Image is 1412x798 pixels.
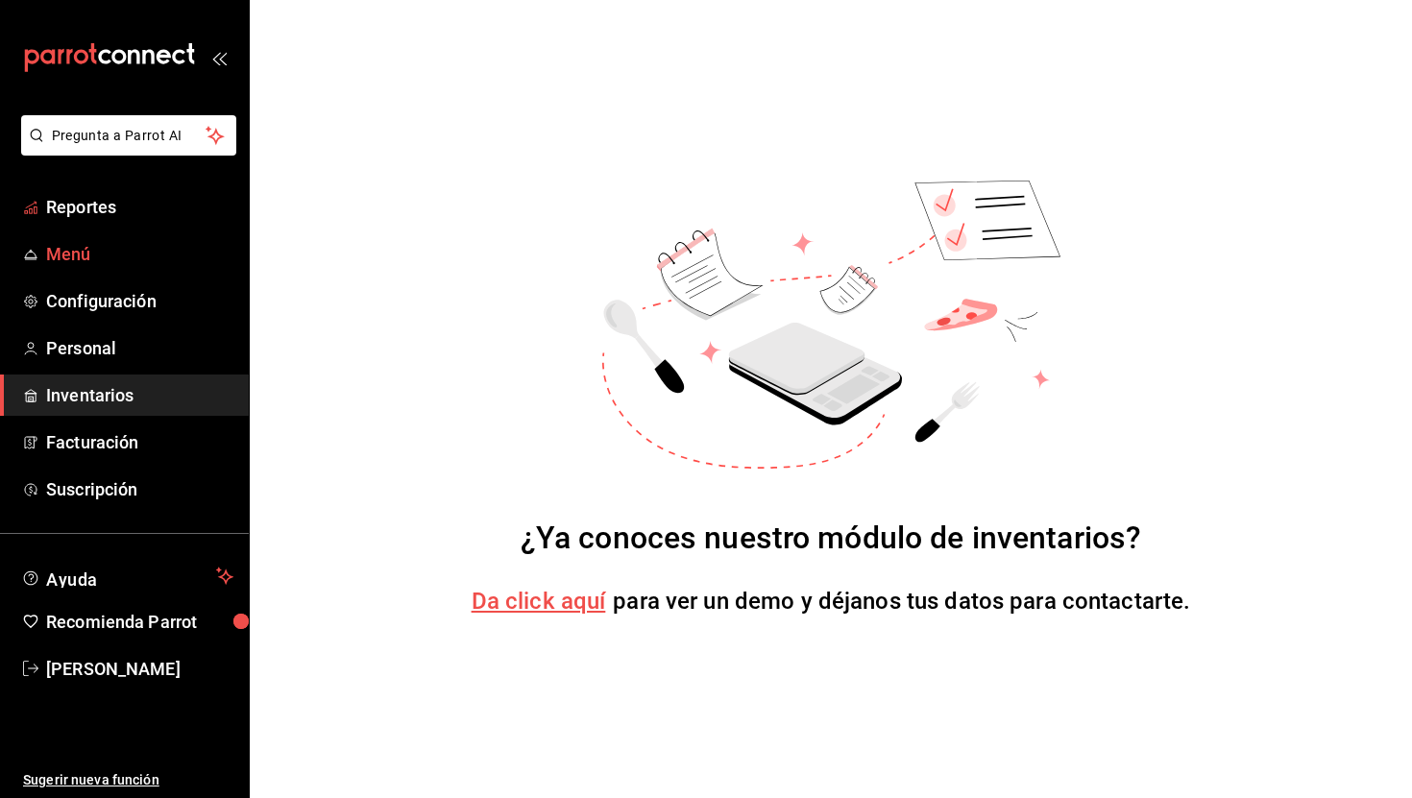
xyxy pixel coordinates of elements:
span: Ayuda [46,565,208,588]
span: Facturación [46,429,233,455]
button: Pregunta a Parrot AI [21,115,236,156]
span: Pregunta a Parrot AI [52,126,207,146]
span: [PERSON_NAME] [46,656,233,682]
span: Configuración [46,288,233,314]
span: Sugerir nueva función [23,770,233,790]
a: Pregunta a Parrot AI [13,139,236,159]
a: Da click aquí [472,588,606,615]
span: Menú [46,241,233,267]
span: para ver un demo y déjanos tus datos para contactarte. [613,588,1190,615]
span: Suscripción [46,476,233,502]
span: Inventarios [46,382,233,408]
div: ¿Ya conoces nuestro módulo de inventarios? [521,515,1142,561]
span: Recomienda Parrot [46,609,233,635]
button: open_drawer_menu [211,50,227,65]
span: Reportes [46,194,233,220]
span: Personal [46,335,233,361]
